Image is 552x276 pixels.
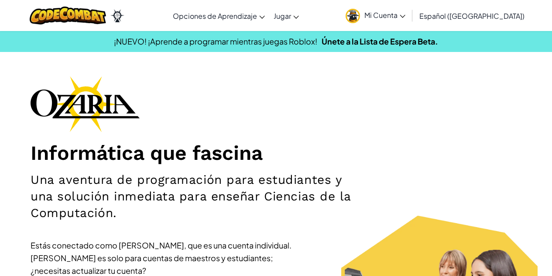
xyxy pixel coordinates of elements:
[31,141,521,165] h1: Informática que fascina
[173,11,257,21] span: Opciones de Aprendizaje
[31,76,140,132] img: Ozaria branding logo
[31,172,360,221] h2: Una aventura de programación para estudiantes y una solución inmediata para enseñar Ciencias de l...
[30,7,106,24] img: CodeCombat logo
[168,4,269,28] a: Opciones de Aprendizaje
[110,9,124,22] img: Ozaria
[322,36,438,46] a: Únete a la Lista de Espera Beta.
[274,11,291,21] span: Jugar
[346,9,360,23] img: avatar
[269,4,303,28] a: Jugar
[341,2,410,29] a: Mi Cuenta
[364,10,405,20] span: Mi Cuenta
[419,11,525,21] span: Español ([GEOGRAPHIC_DATA])
[114,36,317,46] span: ¡NUEVO! ¡Aprende a programar mientras juegas Roblox!
[415,4,529,28] a: Español ([GEOGRAPHIC_DATA])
